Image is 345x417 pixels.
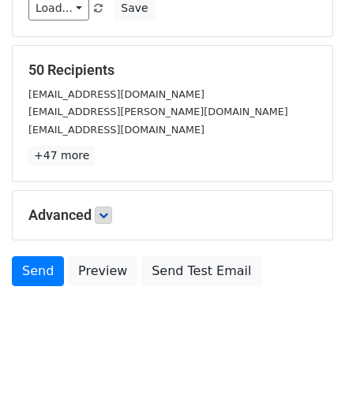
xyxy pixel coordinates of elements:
[28,106,288,117] small: [EMAIL_ADDRESS][PERSON_NAME][DOMAIN_NAME]
[68,256,137,286] a: Preview
[12,256,64,286] a: Send
[28,124,204,136] small: [EMAIL_ADDRESS][DOMAIN_NAME]
[266,341,345,417] iframe: Chat Widget
[141,256,261,286] a: Send Test Email
[28,61,317,79] h5: 50 Recipients
[28,146,95,166] a: +47 more
[28,207,317,224] h5: Advanced
[28,88,204,100] small: [EMAIL_ADDRESS][DOMAIN_NAME]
